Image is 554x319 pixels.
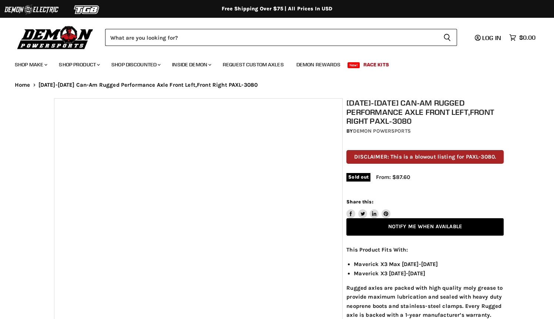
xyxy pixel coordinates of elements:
[15,82,30,88] a: Home
[38,82,258,88] span: [DATE]-[DATE] Can-Am Rugged Performance Axle Front Left,Front Right PAXL-3080
[9,57,52,72] a: Shop Make
[354,269,504,278] li: Maverick X3 [DATE]-[DATE]
[354,260,504,269] li: Maverick X3 Max [DATE]-[DATE]
[15,24,96,50] img: Demon Powersports
[346,199,390,218] aside: Share this:
[358,57,394,72] a: Race Kits
[346,245,504,254] p: This Product Fits With:
[167,57,216,72] a: Inside Demon
[437,29,457,46] button: Search
[105,29,437,46] input: Search
[217,57,289,72] a: Request Custom Axles
[105,29,457,46] form: Product
[346,98,504,126] h1: [DATE]-[DATE] Can-Am Rugged Performance Axle Front Left,Front Right PAXL-3080
[471,34,506,41] a: Log in
[346,199,373,205] span: Share this:
[291,57,346,72] a: Demon Rewards
[4,3,59,17] img: Demon Electric Logo 2
[346,150,504,164] p: DISCLAIMER: This is a blowout listing for PAXL-3080.
[106,57,165,72] a: Shop Discounted
[59,3,115,17] img: TGB Logo 2
[53,57,104,72] a: Shop Product
[376,174,410,180] span: From: $87.60
[346,127,504,135] div: by
[506,32,539,43] a: $0.00
[346,173,370,181] span: Sold out
[9,54,534,72] ul: Main menu
[519,34,535,41] span: $0.00
[346,218,504,236] a: Notify Me When Available
[353,128,411,134] a: Demon Powersports
[347,62,360,68] span: New!
[482,34,501,41] span: Log in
